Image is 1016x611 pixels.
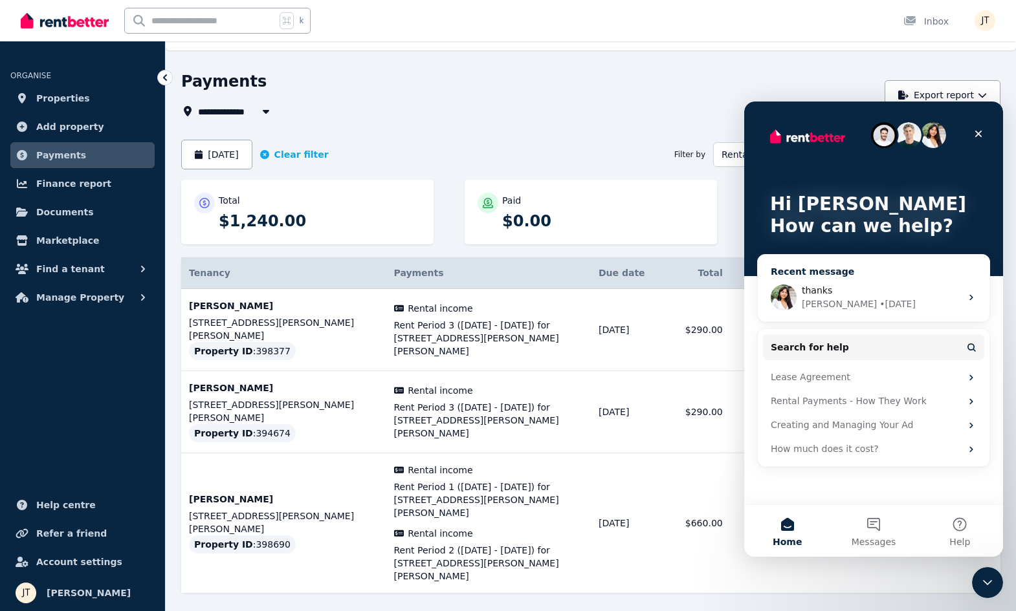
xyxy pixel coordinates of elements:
[189,398,379,424] p: [STREET_ADDRESS][PERSON_NAME][PERSON_NAME]
[36,147,86,163] span: Payments
[219,211,421,231] p: $1,240.00
[189,493,379,506] p: [PERSON_NAME]
[731,453,781,594] td: $0.00
[189,424,296,442] div: : 394674
[731,289,781,371] td: $0.00
[219,194,240,207] p: Total
[16,583,36,603] img: Jamie Taylor
[21,11,109,30] img: RentBetter
[189,299,379,312] p: [PERSON_NAME]
[36,91,90,106] span: Properties
[299,16,304,26] span: k
[10,520,155,546] a: Refer a friend
[731,371,781,453] td: $0.00
[10,71,51,80] span: ORGANISE
[10,228,155,253] a: Marketplace
[36,233,99,248] span: Marketplace
[36,526,107,541] span: Refer a friend
[591,257,666,289] th: Due date
[713,142,879,167] button: Rental income
[181,71,267,92] h1: Payments
[189,342,296,360] div: : 398377
[10,492,155,518] a: Help centre
[666,371,731,453] td: $290.00
[394,480,584,519] span: Rent Period 1 ([DATE] - [DATE]) for [STREET_ADDRESS][PERSON_NAME][PERSON_NAME]
[674,149,705,160] span: Filter by
[408,384,472,397] span: Rental income
[36,497,96,513] span: Help centre
[181,140,252,169] button: [DATE]
[36,290,124,305] span: Manage Property
[10,284,155,310] button: Manage Property
[194,427,253,440] span: Property ID
[591,289,666,371] td: [DATE]
[10,199,155,225] a: Documents
[181,257,386,289] th: Tenancy
[189,381,379,394] p: [PERSON_NAME]
[189,535,296,553] div: : 398690
[903,15,949,28] div: Inbox
[975,10,995,31] img: Jamie Taylor
[10,549,155,575] a: Account settings
[36,204,94,220] span: Documents
[189,316,379,342] p: [STREET_ADDRESS][PERSON_NAME][PERSON_NAME]
[972,567,1003,598] iframe: Intercom live chat
[189,509,379,535] p: [STREET_ADDRESS][PERSON_NAME][PERSON_NAME]
[666,257,731,289] th: Total
[10,114,155,140] a: Add property
[591,453,666,594] td: [DATE]
[260,148,329,161] button: Clear filter
[36,176,111,191] span: Finance report
[408,302,472,315] span: Rental income
[394,401,584,440] span: Rent Period 3 ([DATE] - [DATE]) for [STREET_ADDRESS][PERSON_NAME][PERSON_NAME]
[722,148,852,161] span: Rental income
[885,80,1000,110] button: Export report
[194,345,253,358] span: Property ID
[394,544,584,583] span: Rent Period 2 ([DATE] - [DATE]) for [STREET_ADDRESS][PERSON_NAME][PERSON_NAME]
[408,527,472,540] span: Rental income
[666,289,731,371] td: $290.00
[10,256,155,282] button: Find a tenant
[744,102,1003,557] iframe: Intercom live chat
[47,585,131,601] span: [PERSON_NAME]
[36,261,105,277] span: Find a tenant
[194,538,253,551] span: Property ID
[394,319,584,358] span: Rent Period 3 ([DATE] - [DATE]) for [STREET_ADDRESS][PERSON_NAME][PERSON_NAME]
[408,464,472,477] span: Rental income
[10,171,155,197] a: Finance report
[731,257,781,289] th: Paid
[36,119,104,134] span: Add property
[591,371,666,453] td: [DATE]
[394,268,444,278] span: Payments
[10,142,155,168] a: Payments
[10,85,155,111] a: Properties
[502,211,704,231] p: $0.00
